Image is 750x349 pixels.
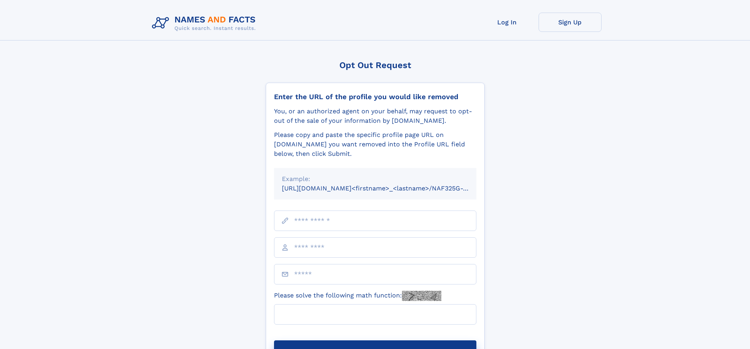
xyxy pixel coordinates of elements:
[266,60,485,70] div: Opt Out Request
[274,130,476,159] div: Please copy and paste the specific profile page URL on [DOMAIN_NAME] you want removed into the Pr...
[274,291,441,301] label: Please solve the following math function:
[274,92,476,101] div: Enter the URL of the profile you would like removed
[282,174,469,184] div: Example:
[476,13,539,32] a: Log In
[274,107,476,126] div: You, or an authorized agent on your behalf, may request to opt-out of the sale of your informatio...
[149,13,262,34] img: Logo Names and Facts
[282,185,491,192] small: [URL][DOMAIN_NAME]<firstname>_<lastname>/NAF325G-xxxxxxxx
[539,13,602,32] a: Sign Up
